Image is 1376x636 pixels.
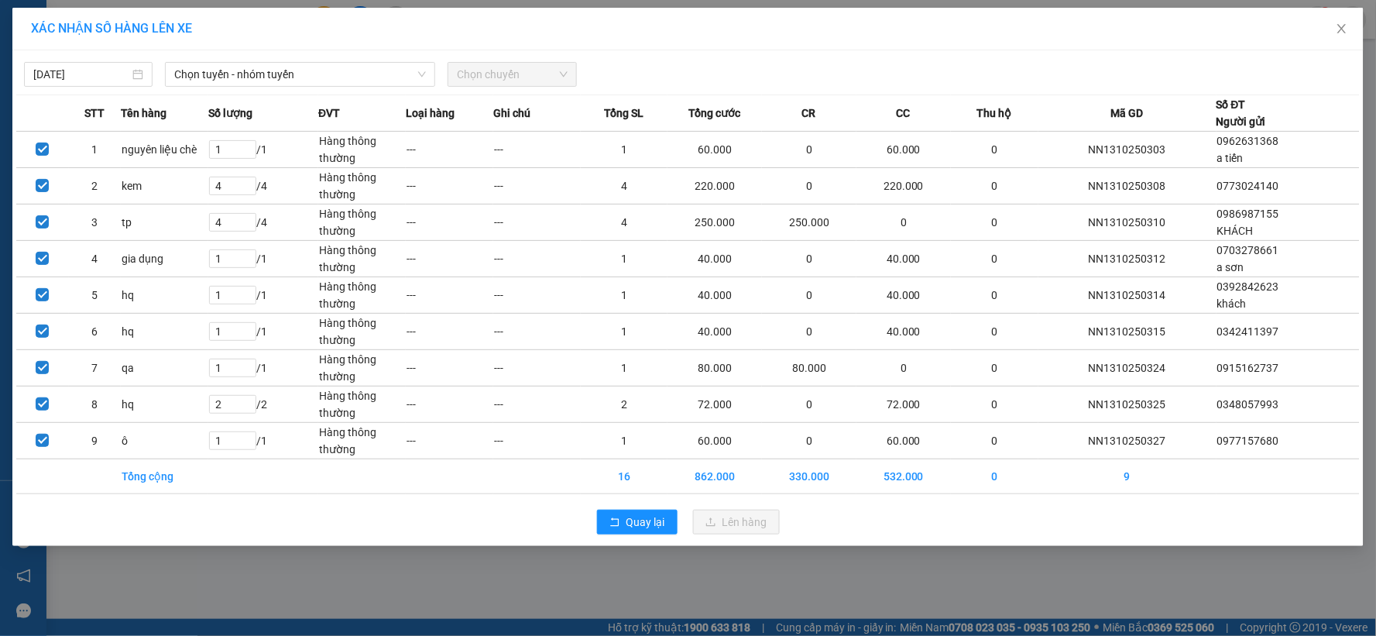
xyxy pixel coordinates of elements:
[762,241,856,277] td: 0
[208,350,318,387] td: / 1
[208,168,318,205] td: / 4
[493,350,581,387] td: ---
[208,132,318,168] td: / 1
[762,423,856,459] td: 0
[581,241,668,277] td: 1
[69,241,122,277] td: 4
[581,132,668,168] td: 1
[1217,261,1244,273] span: a sơn
[951,459,1038,494] td: 0
[69,314,122,350] td: 6
[406,277,493,314] td: ---
[121,132,208,168] td: nguyên liệu chè
[762,132,856,168] td: 0
[856,205,951,241] td: 0
[762,387,856,423] td: 0
[856,459,951,494] td: 532.000
[667,423,762,459] td: 60.000
[33,66,129,83] input: 13/10/2025
[493,314,581,350] td: ---
[1038,277,1216,314] td: NN1310250314
[667,132,762,168] td: 60.000
[1217,152,1244,164] span: a tiến
[69,132,122,168] td: 1
[318,387,406,423] td: Hàng thông thường
[493,423,581,459] td: ---
[1217,135,1279,147] span: 0962631368
[493,132,581,168] td: ---
[1038,314,1216,350] td: NN1310250315
[581,314,668,350] td: 1
[667,241,762,277] td: 40.000
[856,314,951,350] td: 40.000
[762,459,856,494] td: 330.000
[1217,244,1279,256] span: 0703278661
[406,314,493,350] td: ---
[1217,208,1279,220] span: 0986987155
[951,132,1038,168] td: 0
[856,277,951,314] td: 40.000
[406,387,493,423] td: ---
[951,168,1038,205] td: 0
[208,105,252,122] span: Số lượng
[667,459,762,494] td: 862.000
[208,277,318,314] td: / 1
[1320,8,1364,51] button: Close
[208,423,318,459] td: / 1
[1217,362,1279,374] span: 0915162737
[121,459,208,494] td: Tổng cộng
[1038,205,1216,241] td: NN1310250310
[626,514,665,531] span: Quay lại
[121,350,208,387] td: qa
[802,105,816,122] span: CR
[762,205,856,241] td: 250.000
[597,510,678,535] button: rollbackQuay lại
[406,241,493,277] td: ---
[406,205,493,241] td: ---
[1038,241,1216,277] td: NN1310250312
[1038,387,1216,423] td: NN1310250325
[856,241,951,277] td: 40.000
[897,105,911,122] span: CC
[1217,325,1279,338] span: 0342411397
[581,423,668,459] td: 1
[951,205,1038,241] td: 0
[406,168,493,205] td: ---
[318,423,406,459] td: Hàng thông thường
[208,314,318,350] td: / 1
[121,387,208,423] td: hq
[762,314,856,350] td: 0
[406,423,493,459] td: ---
[951,350,1038,387] td: 0
[208,387,318,423] td: / 2
[581,205,668,241] td: 4
[609,517,620,529] span: rollback
[856,168,951,205] td: 220.000
[457,63,567,86] span: Chọn chuyến
[121,168,208,205] td: kem
[1038,168,1216,205] td: NN1310250308
[667,277,762,314] td: 40.000
[493,241,581,277] td: ---
[1110,105,1143,122] span: Mã GD
[1336,22,1348,35] span: close
[581,168,668,205] td: 4
[493,387,581,423] td: ---
[318,132,406,168] td: Hàng thông thường
[667,314,762,350] td: 40.000
[1217,398,1279,411] span: 0348057993
[667,205,762,241] td: 250.000
[762,168,856,205] td: 0
[318,168,406,205] td: Hàng thông thường
[762,277,856,314] td: 0
[121,423,208,459] td: ô
[493,205,581,241] td: ---
[1217,297,1247,310] span: khách
[121,105,166,122] span: Tên hàng
[1038,132,1216,168] td: NN1310250303
[318,205,406,241] td: Hàng thông thường
[69,423,122,459] td: 9
[581,277,668,314] td: 1
[84,105,105,122] span: STT
[121,314,208,350] td: hq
